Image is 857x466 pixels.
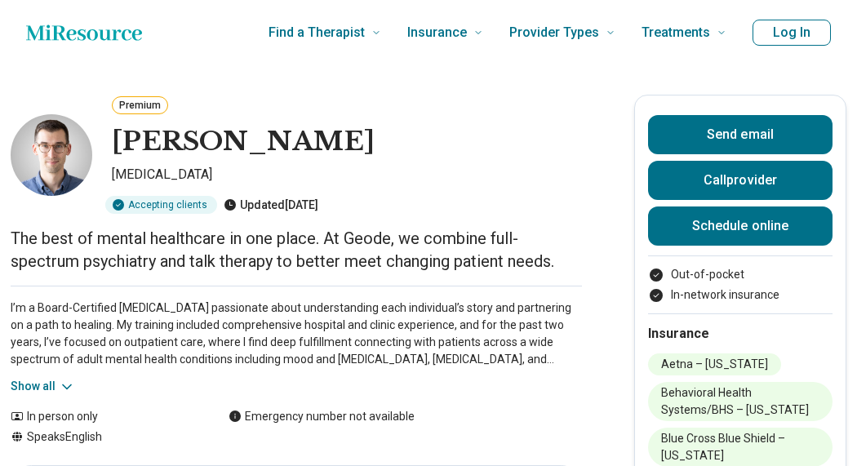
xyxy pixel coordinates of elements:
[11,114,92,196] img: Theodore Klimek, Psychiatrist
[11,428,196,446] div: Speaks English
[648,266,833,283] li: Out-of-pocket
[229,408,415,425] div: Emergency number not available
[26,16,142,49] a: Home page
[642,21,710,44] span: Treatments
[648,286,833,304] li: In-network insurance
[648,115,833,154] button: Send email
[112,125,375,159] h1: [PERSON_NAME]
[112,96,168,114] button: Premium
[112,165,582,189] p: [MEDICAL_DATA]
[753,20,831,46] button: Log In
[11,227,582,273] p: The best of mental healthcare in one place. At Geode, we combine full-spectrum psychiatry and tal...
[224,196,318,214] div: Updated [DATE]
[11,408,196,425] div: In person only
[648,266,833,304] ul: Payment options
[407,21,467,44] span: Insurance
[11,378,75,395] button: Show all
[11,300,582,368] p: I’m a Board-Certified [MEDICAL_DATA] passionate about understanding each individual’s story and p...
[105,196,217,214] div: Accepting clients
[648,353,781,375] li: Aetna – [US_STATE]
[648,324,833,344] h2: Insurance
[648,382,833,421] li: Behavioral Health Systems/BHS – [US_STATE]
[648,161,833,200] button: Callprovider
[648,206,833,246] a: Schedule online
[269,21,365,44] span: Find a Therapist
[509,21,599,44] span: Provider Types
